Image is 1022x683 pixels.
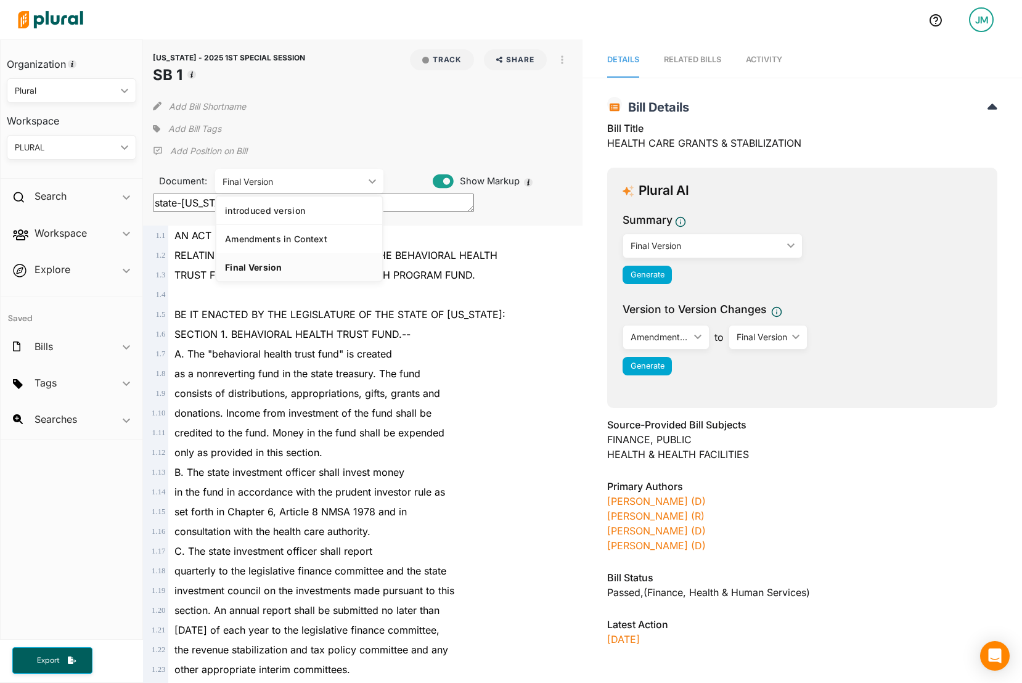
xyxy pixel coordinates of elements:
[746,55,782,64] span: Activity
[155,231,165,240] span: 1 . 1
[623,266,672,284] button: Generate
[28,655,68,666] span: Export
[607,510,705,522] a: [PERSON_NAME] (R)
[607,632,997,647] p: [DATE]
[152,409,165,417] span: 1 . 10
[153,194,474,212] textarea: state-[US_STATE]-2025s1-sb1::2801974
[152,448,165,457] span: 1 . 12
[174,644,448,656] span: the revenue stabilization and tax policy committee and any
[969,7,994,32] div: JM
[174,584,454,597] span: investment council on the investments made pursuant to this
[170,145,247,157] p: Add Position on Bill
[746,43,782,78] a: Activity
[153,53,305,62] span: [US_STATE] - 2025 1ST SPECIAL SESSION
[607,525,706,537] a: [PERSON_NAME] (D)
[174,604,439,616] span: section. An annual report shall be submitted no later than
[623,357,672,375] button: Generate
[631,239,782,252] div: Final Version
[664,54,721,65] div: RELATED BILLS
[155,350,165,358] span: 1 . 7
[152,645,165,654] span: 1 . 22
[174,407,431,419] span: donations. Income from investment of the fund shall be
[664,43,721,78] a: RELATED BILLS
[174,446,322,459] span: only as provided in this section.
[174,328,411,340] span: SECTION 1. BEHAVIORAL HEALTH TRUST FUND.--
[216,253,382,281] a: Final Version
[216,224,382,253] a: Amendments in Context
[174,663,350,676] span: other appropriate interim committees.
[155,271,165,279] span: 1 . 3
[153,174,200,188] span: Document:
[153,64,305,86] h1: SB 1
[647,586,689,599] span: Finance
[174,624,439,636] span: [DATE] of each year to the legislative finance committee,
[152,428,166,437] span: 1 . 11
[709,330,729,345] span: to
[623,301,766,317] span: Version to Version Changes
[607,43,639,78] a: Details
[174,269,475,281] span: TRUST FUND AND THE BEHAVIORAL HEALTH PROGRAM FUND.
[216,196,382,224] a: introduced version
[607,570,997,585] h3: Bill Status
[155,290,165,299] span: 1 . 4
[484,49,547,70] button: Share
[174,308,505,321] span: BE IT ENACTED BY THE LEGISLATURE OF THE STATE OF [US_STATE]:
[152,606,165,615] span: 1 . 20
[607,55,639,64] span: Details
[152,586,165,595] span: 1 . 19
[152,527,165,536] span: 1 . 16
[35,189,67,203] h2: Search
[15,141,116,154] div: PLURAL
[152,468,165,476] span: 1 . 13
[174,367,420,380] span: as a nonreverting fund in the state treasury. The fund
[153,142,247,160] div: Add Position Statement
[607,121,997,158] div: HEALTH CARE GRANTS & STABILIZATION
[35,226,87,240] h2: Workspace
[7,46,136,73] h3: Organization
[454,174,520,188] span: Show Markup
[631,270,664,279] span: Generate
[152,665,165,674] span: 1 . 23
[225,234,374,244] div: Amendments in Context
[174,427,444,439] span: credited to the fund. Money in the fund shall be expended
[623,212,672,228] h3: Summary
[607,121,997,136] h3: Bill Title
[155,310,165,319] span: 1 . 5
[35,412,77,426] h2: Searches
[67,59,78,70] div: Tooltip anchor
[174,505,407,518] span: set forth in Chapter 6, Article 8 NMSA 1978 and in
[35,263,70,276] h2: Explore
[980,641,1010,671] div: Open Intercom Messenger
[174,466,404,478] span: B. The state investment officer shall invest money
[15,84,116,97] div: Plural
[152,488,165,496] span: 1 . 14
[35,376,57,390] h2: Tags
[607,617,997,632] h3: Latest Action
[223,175,364,188] div: Final Version
[737,330,787,343] div: Final Version
[174,387,440,399] span: consists of distributions, appropriations, gifts, grants and
[607,495,706,507] a: [PERSON_NAME] (D)
[174,565,446,577] span: quarterly to the legislative finance committee and the state
[631,361,664,370] span: Generate
[622,100,689,115] span: Bill Details
[689,586,806,599] span: Health & Human Services
[479,49,552,70] button: Share
[225,262,374,272] div: Final Version
[155,389,165,398] span: 1 . 9
[153,120,221,138] div: Add tags
[35,340,53,353] h2: Bills
[607,432,997,447] div: FINANCE, PUBLIC
[152,566,165,575] span: 1 . 18
[155,369,165,378] span: 1 . 8
[174,249,497,261] span: RELATING TO PUBLIC FUNDS; CREATING THE BEHAVIORAL HEALTH
[169,96,246,116] button: Add Bill Shortname
[631,330,689,343] div: Amendments in Context
[152,507,165,516] span: 1 . 15
[152,547,165,555] span: 1 . 17
[607,417,997,432] h3: Source-Provided Bill Subjects
[410,49,474,70] button: Track
[155,330,165,338] span: 1 . 6
[174,545,372,557] span: C. The state investment officer shall report
[155,251,165,260] span: 1 . 2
